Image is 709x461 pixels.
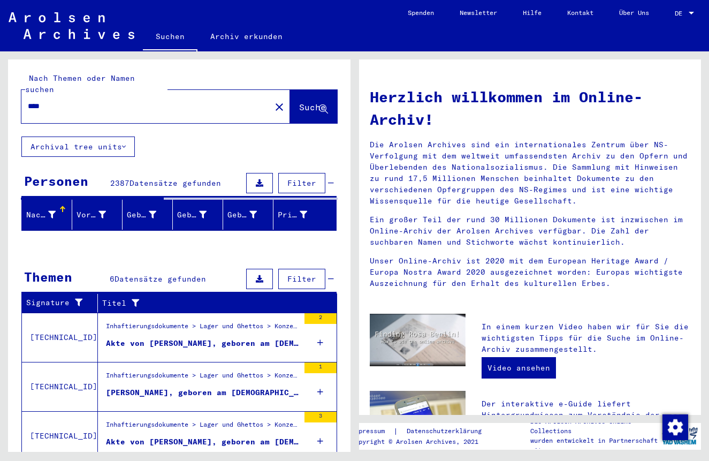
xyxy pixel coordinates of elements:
[304,362,337,373] div: 1
[106,420,299,435] div: Inhaftierungsdokumente > Lager und Ghettos > Konzentrationslager [GEOGRAPHIC_DATA] > Individuelle...
[278,206,323,223] div: Prisoner #
[273,101,286,114] mat-icon: close
[223,200,273,230] mat-header-cell: Geburtsdatum
[304,313,337,324] div: 2
[110,178,129,188] span: 2387
[370,314,466,366] img: video.jpg
[77,209,106,221] div: Vorname
[26,294,97,312] div: Signature
[26,297,84,308] div: Signature
[110,274,115,284] span: 6
[106,387,299,398] div: [PERSON_NAME], geboren am [DEMOGRAPHIC_DATA]
[106,371,299,386] div: Inhaftierungsdokumente > Lager und Ghettos > Konzentrationslager [GEOGRAPHIC_DATA] > Individuelle...
[273,200,336,230] mat-header-cell: Prisoner #
[351,437,494,447] p: Copyright © Arolsen Archives, 2021
[197,24,295,49] a: Archiv erkunden
[129,178,221,188] span: Datensätze gefunden
[26,206,72,223] div: Nachname
[106,436,299,448] div: Akte von [PERSON_NAME], geboren am [DEMOGRAPHIC_DATA]
[177,206,223,223] div: Geburt‏
[102,294,324,312] div: Titel
[662,414,688,440] img: Zustimmung ändern
[398,426,494,437] a: Datenschutzerklärung
[177,209,207,221] div: Geburt‏
[278,173,325,193] button: Filter
[278,269,325,289] button: Filter
[25,73,135,94] mat-label: Nach Themen oder Namen suchen
[351,426,494,437] div: |
[22,411,98,460] td: [TECHNICAL_ID]
[287,274,316,284] span: Filter
[660,422,700,449] img: yv_logo.png
[290,90,337,123] button: Suche
[482,357,556,379] a: Video ansehen
[351,426,393,437] a: Impressum
[482,321,690,355] p: In einem kurzen Video haben wir für Sie die wichtigsten Tipps für die Suche im Online-Archiv zusa...
[227,209,257,221] div: Geburtsdatum
[127,209,156,221] div: Geburtsname
[304,412,337,422] div: 3
[287,178,316,188] span: Filter
[269,96,290,117] button: Clear
[530,436,658,455] p: wurden entwickelt in Partnerschaft mit
[278,209,307,221] div: Prisoner #
[24,267,72,286] div: Themen
[106,321,299,336] div: Inhaftierungsdokumente > Lager und Ghettos > Konzentrationslager [GEOGRAPHIC_DATA] > Individuelle...
[24,171,88,191] div: Personen
[143,24,197,51] a: Suchen
[21,137,135,157] button: Archival tree units
[72,200,123,230] mat-header-cell: Vorname
[106,338,299,349] div: Akte von [PERSON_NAME], geboren am [DEMOGRAPHIC_DATA], geboren in [GEOGRAPHIC_DATA]
[9,12,134,39] img: Arolsen_neg.svg
[227,206,273,223] div: Geburtsdatum
[530,417,658,436] p: Die Arolsen Archives Online-Collections
[299,102,326,112] span: Suche
[26,209,56,221] div: Nachname
[102,298,310,309] div: Titel
[662,414,688,440] div: Zustimmung ändern
[115,274,206,284] span: Datensätze gefunden
[370,255,691,289] p: Unser Online-Archiv ist 2020 mit dem European Heritage Award / Europa Nostra Award 2020 ausgezeic...
[370,214,691,248] p: Ein großer Teil der rund 30 Millionen Dokumente ist inzwischen im Online-Archiv der Arolsen Archi...
[173,200,223,230] mat-header-cell: Geburt‏
[370,86,691,131] h1: Herzlich willkommen im Online-Archiv!
[22,200,72,230] mat-header-cell: Nachname
[127,206,172,223] div: Geburtsname
[77,206,122,223] div: Vorname
[22,313,98,362] td: [TECHNICAL_ID]
[123,200,173,230] mat-header-cell: Geburtsname
[675,10,687,17] span: DE
[22,362,98,411] td: [TECHNICAL_ID]
[370,391,466,455] img: eguide.jpg
[370,139,691,207] p: Die Arolsen Archives sind ein internationales Zentrum über NS-Verfolgung mit dem weltweit umfasse...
